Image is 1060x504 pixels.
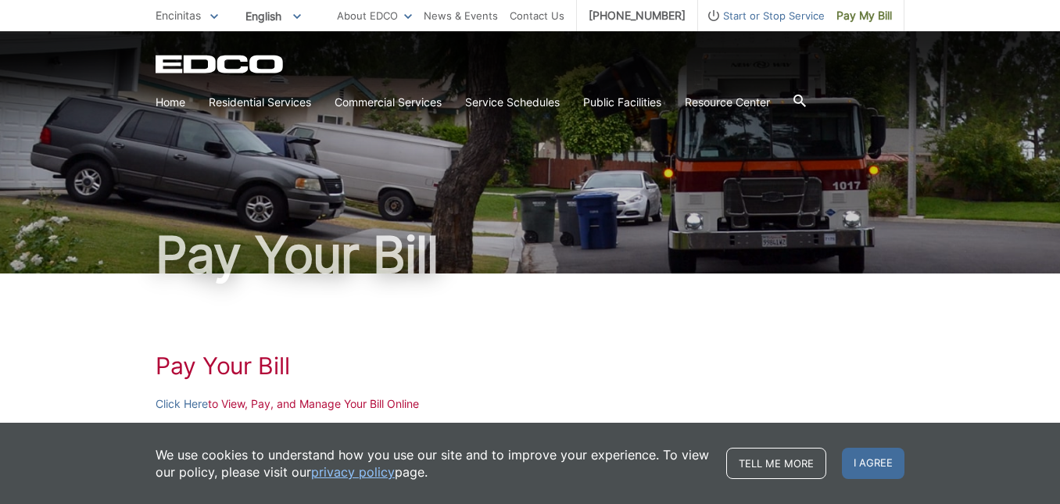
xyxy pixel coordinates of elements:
a: Contact Us [510,7,564,24]
a: Tell me more [726,448,826,479]
a: Service Schedules [465,94,560,111]
a: Residential Services [209,94,311,111]
h1: Pay Your Bill [156,352,904,380]
a: privacy policy [311,463,395,481]
span: English [234,3,313,29]
a: Public Facilities [583,94,661,111]
span: Encinitas [156,9,201,22]
p: to View, Pay, and Manage Your Bill Online [156,395,904,413]
span: I agree [842,448,904,479]
a: Commercial Services [335,94,442,111]
a: About EDCO [337,7,412,24]
a: Click Here [156,395,208,413]
a: Home [156,94,185,111]
a: EDCD logo. Return to the homepage. [156,55,285,73]
p: We use cookies to understand how you use our site and to improve your experience. To view our pol... [156,446,711,481]
h1: Pay Your Bill [156,230,904,280]
a: News & Events [424,7,498,24]
span: Pay My Bill [836,7,892,24]
a: Resource Center [685,94,770,111]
